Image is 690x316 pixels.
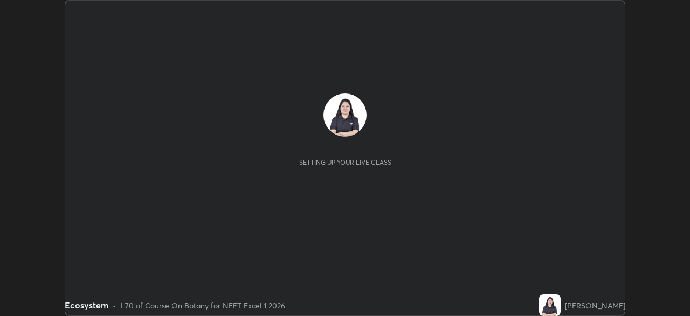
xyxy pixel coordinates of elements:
[121,300,285,311] div: L70 of Course On Botany for NEET Excel 1 2026
[299,158,391,166] div: Setting up your live class
[65,299,108,312] div: Ecosystem
[539,294,561,316] img: 91080bc3087a45ab988158e58c9db337.jpg
[323,93,367,137] img: 91080bc3087a45ab988158e58c9db337.jpg
[113,300,116,311] div: •
[565,300,625,311] div: [PERSON_NAME]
